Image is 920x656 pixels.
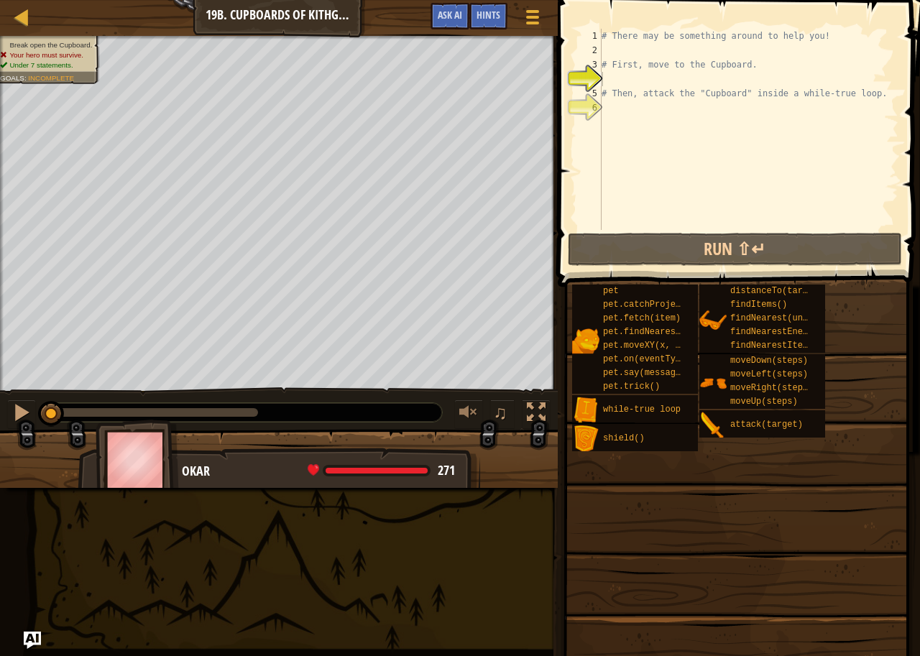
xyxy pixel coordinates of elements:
button: Ask AI [431,3,469,29]
span: findItems() [730,300,787,310]
img: portrait.png [699,369,727,397]
span: ♫ [493,402,507,423]
span: pet.say(message) [603,368,686,378]
div: 5 [578,86,602,101]
button: Run ⇧↵ [568,233,903,266]
span: pet.moveXY(x, y) [603,341,686,351]
button: Adjust volume [454,399,483,429]
span: pet.trick() [603,382,660,392]
img: thang_avatar_frame.png [96,420,179,499]
span: distanceTo(target) [730,286,824,296]
img: portrait.png [572,397,599,424]
span: pet.on(eventType, handler) [603,354,737,364]
span: shield() [603,433,645,443]
button: Toggle fullscreen [522,399,551,429]
span: moveRight(steps) [730,383,813,393]
span: findNearest(units) [730,313,824,323]
span: pet.catchProjectile(arrow) [603,300,737,310]
span: pet [603,286,619,296]
div: 3 [578,57,602,72]
button: ♫ [490,399,515,429]
div: 1 [578,29,602,43]
div: 6 [578,101,602,115]
div: health: 271 / 271 [308,464,455,477]
img: portrait.png [699,412,727,439]
button: Ask AI [24,632,41,649]
img: portrait.png [572,327,599,354]
button: Show game menu [515,3,551,37]
span: pet.fetch(item) [603,313,681,323]
div: 2 [578,43,602,57]
img: portrait.png [572,425,599,453]
div: Okar [182,462,466,481]
span: moveLeft(steps) [730,369,808,379]
span: Break open the Cupboard. [9,41,92,49]
span: moveDown(steps) [730,356,808,366]
span: findNearestItem() [730,341,818,351]
span: Incomplete [28,74,74,82]
span: attack(target) [730,420,803,430]
span: moveUp(steps) [730,397,798,407]
span: 271 [438,461,455,479]
img: portrait.png [699,307,727,334]
span: pet.findNearestByType(type) [603,327,742,337]
span: : [24,74,28,82]
span: Hints [477,8,500,22]
div: 4 [578,72,602,86]
span: Under 7 statements. [9,61,73,69]
span: while-true loop [603,405,681,415]
span: findNearestEnemy() [730,327,824,337]
span: Ask AI [438,8,462,22]
span: Your hero must survive. [9,51,83,59]
button: Ctrl + P: Pause [7,399,36,429]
